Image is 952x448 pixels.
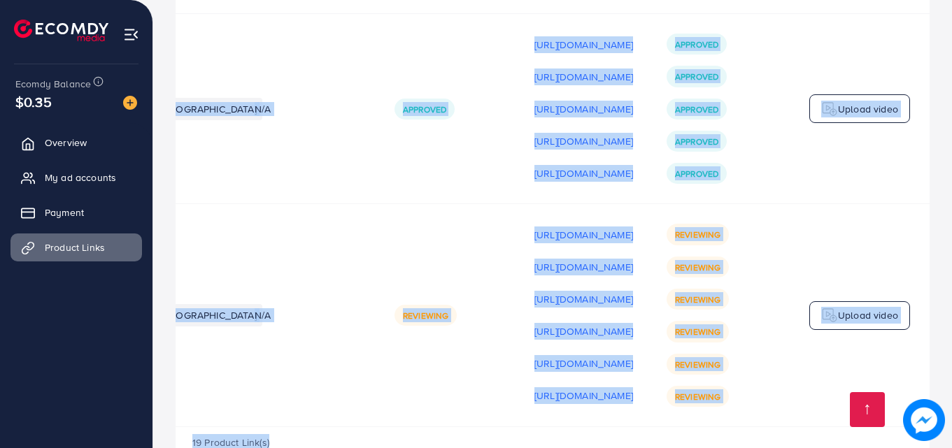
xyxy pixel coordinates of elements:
[675,391,720,403] span: Reviewing
[45,136,87,150] span: Overview
[15,77,91,91] span: Ecomdy Balance
[123,27,139,43] img: menu
[155,98,262,120] li: [GEOGRAPHIC_DATA]
[534,68,633,85] p: [URL][DOMAIN_NAME]
[534,355,633,372] p: [URL][DOMAIN_NAME]
[675,294,720,305] span: Reviewing
[10,233,142,261] a: Product Links
[123,96,137,110] img: image
[534,226,633,243] p: [URL][DOMAIN_NAME]
[534,259,633,275] p: [URL][DOMAIN_NAME]
[45,171,116,185] span: My ad accounts
[675,261,720,273] span: Reviewing
[534,133,633,150] p: [URL][DOMAIN_NAME]
[534,36,633,53] p: [URL][DOMAIN_NAME]
[675,136,718,147] span: Approved
[675,359,720,370] span: Reviewing
[534,101,633,117] p: [URL][DOMAIN_NAME]
[838,307,898,324] p: Upload video
[903,399,945,441] img: image
[534,387,633,404] p: [URL][DOMAIN_NAME]
[838,101,898,117] p: Upload video
[821,101,838,117] img: logo
[534,291,633,308] p: [URL][DOMAIN_NAME]
[10,129,142,157] a: Overview
[10,164,142,192] a: My ad accounts
[255,102,271,116] span: N/A
[15,92,52,112] span: $0.35
[675,168,718,180] span: Approved
[255,308,271,322] span: N/A
[534,165,633,182] p: [URL][DOMAIN_NAME]
[45,240,105,254] span: Product Links
[155,304,262,326] li: [GEOGRAPHIC_DATA]
[14,20,108,41] img: logo
[675,326,720,338] span: Reviewing
[403,310,448,321] span: Reviewing
[534,323,633,340] p: [URL][DOMAIN_NAME]
[675,103,718,115] span: Approved
[10,198,142,226] a: Payment
[45,205,84,219] span: Payment
[675,38,718,50] span: Approved
[675,71,718,82] span: Approved
[821,307,838,324] img: logo
[675,229,720,240] span: Reviewing
[403,103,446,115] span: Approved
